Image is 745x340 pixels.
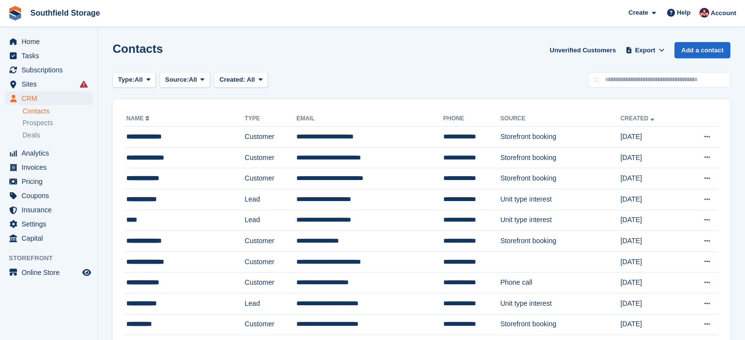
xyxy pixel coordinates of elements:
td: Customer [245,231,297,252]
span: Subscriptions [22,63,80,77]
td: [DATE] [621,231,683,252]
td: Lead [245,293,297,314]
td: Unit type interest [500,189,620,210]
a: menu [5,175,93,188]
td: Customer [245,168,297,189]
span: Created: [219,76,245,83]
td: [DATE] [621,293,683,314]
button: Source: All [160,72,210,88]
a: menu [5,63,93,77]
span: Home [22,35,80,48]
a: Add a contact [674,42,730,58]
a: menu [5,146,93,160]
span: Settings [22,217,80,231]
a: menu [5,160,93,174]
span: Invoices [22,160,80,174]
span: All [135,75,143,85]
td: [DATE] [621,210,683,231]
span: Insurance [22,203,80,217]
td: [DATE] [621,272,683,294]
h1: Contacts [113,42,163,55]
img: Sharon Law [699,8,709,18]
span: Prospects [23,118,53,128]
span: Source: [165,75,189,85]
span: Storefront [9,253,97,263]
button: Type: All [113,72,156,88]
td: Unit type interest [500,210,620,231]
a: menu [5,203,93,217]
td: Storefront booking [500,147,620,168]
td: Customer [245,147,297,168]
span: All [247,76,255,83]
span: Sites [22,77,80,91]
a: menu [5,91,93,105]
th: Source [500,111,620,127]
span: Pricing [22,175,80,188]
a: Deals [23,130,93,140]
td: [DATE] [621,189,683,210]
span: Type: [118,75,135,85]
button: Export [624,42,667,58]
td: Storefront booking [500,168,620,189]
td: Customer [245,127,297,148]
a: menu [5,231,93,245]
a: Prospects [23,118,93,128]
a: menu [5,77,93,91]
span: Capital [22,231,80,245]
a: Preview store [81,267,93,278]
td: Customer [245,272,297,294]
a: Created [621,115,656,122]
span: Export [635,45,655,55]
a: menu [5,266,93,279]
a: menu [5,189,93,203]
span: Analytics [22,146,80,160]
span: CRM [22,91,80,105]
button: Created: All [214,72,268,88]
a: menu [5,217,93,231]
td: Storefront booking [500,231,620,252]
span: Online Store [22,266,80,279]
a: Name [126,115,151,122]
a: menu [5,49,93,63]
th: Email [296,111,443,127]
a: menu [5,35,93,48]
td: Lead [245,189,297,210]
td: Storefront booking [500,127,620,148]
a: Unverified Customers [546,42,620,58]
td: [DATE] [621,314,683,335]
i: Smart entry sync failures have occurred [80,80,88,88]
span: Create [628,8,648,18]
a: Contacts [23,107,93,116]
td: Lead [245,210,297,231]
span: Coupons [22,189,80,203]
img: stora-icon-8386f47178a22dfd0bd8f6a31ec36ba5ce8667c1dd55bd0f319d3a0aa187defe.svg [8,6,23,21]
td: [DATE] [621,147,683,168]
td: Unit type interest [500,293,620,314]
td: Customer [245,314,297,335]
td: [DATE] [621,251,683,272]
td: Customer [245,251,297,272]
td: [DATE] [621,127,683,148]
th: Type [245,111,297,127]
span: Tasks [22,49,80,63]
th: Phone [443,111,501,127]
td: [DATE] [621,168,683,189]
span: Account [711,8,736,18]
span: All [189,75,197,85]
a: Southfield Storage [26,5,104,21]
span: Help [677,8,691,18]
td: Phone call [500,272,620,294]
td: Storefront booking [500,314,620,335]
span: Deals [23,131,40,140]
